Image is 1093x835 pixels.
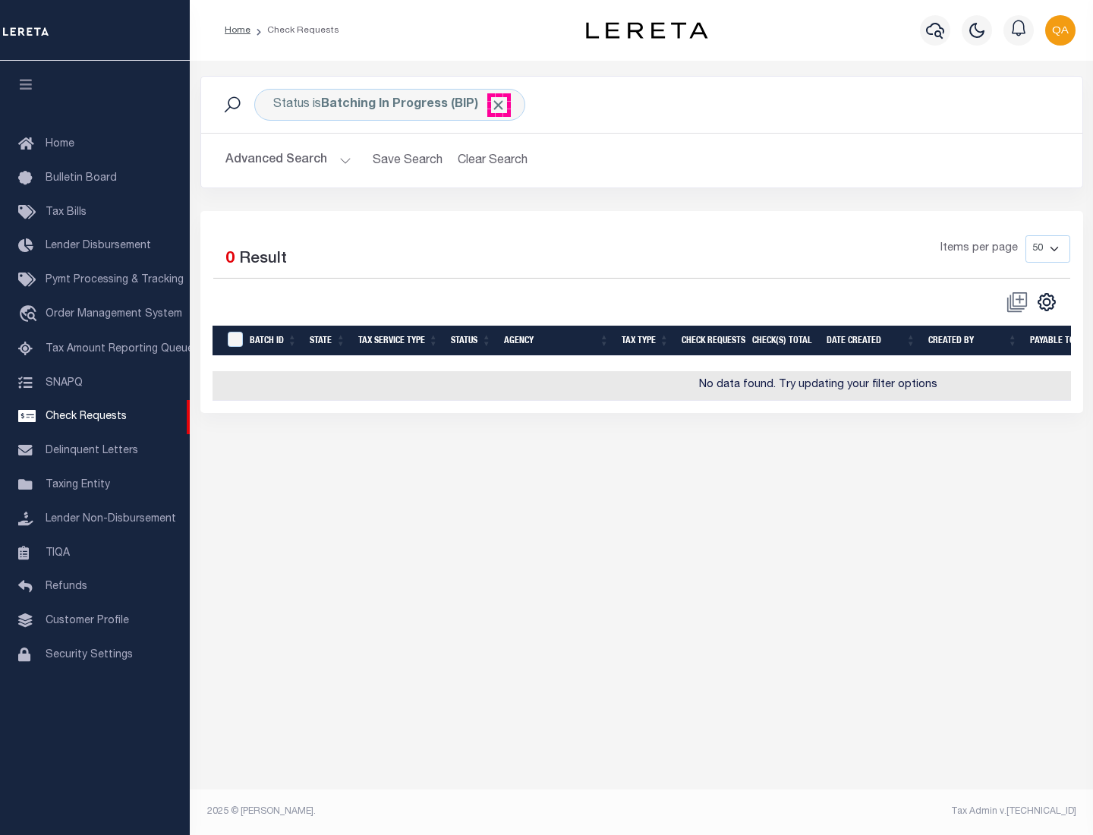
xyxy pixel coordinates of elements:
[653,805,1076,818] div: Tax Admin v.[TECHNICAL_ID]
[46,275,184,285] span: Pymt Processing & Tracking
[46,411,127,422] span: Check Requests
[46,377,83,388] span: SNAPQ
[46,480,110,490] span: Taxing Entity
[46,344,194,354] span: Tax Amount Reporting Queue
[46,309,182,320] span: Order Management System
[46,139,74,150] span: Home
[225,26,250,35] a: Home
[46,547,70,558] span: TIQA
[445,326,498,357] th: Status: activate to sort column ascending
[498,326,616,357] th: Agency: activate to sort column ascending
[254,89,525,121] div: Status is
[321,99,506,111] b: Batching In Progress (BIP)
[586,22,707,39] img: logo-dark.svg
[490,97,506,113] span: Click to Remove
[364,146,452,175] button: Save Search
[616,326,676,357] th: Tax Type: activate to sort column ascending
[46,514,176,525] span: Lender Non-Disbursement
[46,207,87,218] span: Tax Bills
[196,805,642,818] div: 2025 © [PERSON_NAME].
[1045,15,1076,46] img: svg+xml;base64,PHN2ZyB4bWxucz0iaHR0cDovL3d3dy53My5vcmcvMjAwMC9zdmciIHBvaW50ZXItZXZlbnRzPSJub25lIi...
[250,24,339,37] li: Check Requests
[940,241,1018,257] span: Items per page
[452,146,534,175] button: Clear Search
[239,247,287,272] label: Result
[352,326,445,357] th: Tax Service Type: activate to sort column ascending
[304,326,352,357] th: State: activate to sort column ascending
[746,326,821,357] th: Check(s) Total
[46,446,138,456] span: Delinquent Letters
[18,305,43,325] i: travel_explore
[676,326,746,357] th: Check Requests
[821,326,922,357] th: Date Created: activate to sort column ascending
[244,326,304,357] th: Batch Id: activate to sort column ascending
[46,616,129,626] span: Customer Profile
[225,251,235,267] span: 0
[46,241,151,251] span: Lender Disbursement
[46,650,133,660] span: Security Settings
[225,146,351,175] button: Advanced Search
[922,326,1024,357] th: Created By: activate to sort column ascending
[46,581,87,592] span: Refunds
[46,173,117,184] span: Bulletin Board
